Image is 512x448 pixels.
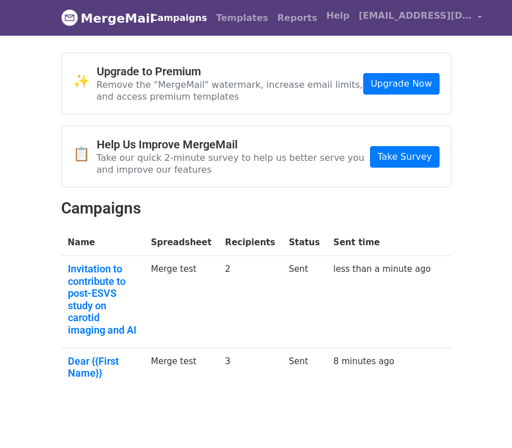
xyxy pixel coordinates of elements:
[218,348,282,391] td: 3
[97,79,364,103] p: Remove the "MergeMail" watermark, increase email limits, and access premium templates
[73,73,97,89] span: ✨
[218,229,282,256] th: Recipients
[97,152,371,176] p: Take our quick 2-minute survey to help us better serve you and improve our features
[61,9,78,26] img: MergeMail logo
[144,348,218,391] td: Merge test
[282,348,326,391] td: Sent
[333,264,431,274] a: less than a minute ago
[61,229,144,256] th: Name
[61,6,137,30] a: MergeMail
[282,229,326,256] th: Status
[68,355,137,379] a: Dear {{First Name}}
[326,229,437,256] th: Sent time
[144,256,218,348] td: Merge test
[68,263,137,336] a: Invitation to contribute to post-ESVS study on carotid imaging and AI
[273,7,322,29] a: Reports
[212,7,273,29] a: Templates
[147,7,212,29] a: Campaigns
[97,65,364,78] h4: Upgrade to Premium
[333,356,394,366] a: 8 minutes ago
[282,256,326,348] td: Sent
[354,5,487,31] a: [EMAIL_ADDRESS][DOMAIN_NAME]
[144,229,218,256] th: Spreadsheet
[218,256,282,348] td: 2
[359,9,472,23] span: [EMAIL_ADDRESS][DOMAIN_NAME]
[322,5,354,27] a: Help
[97,138,371,151] h4: Help Us Improve MergeMail
[370,146,439,168] a: Take Survey
[73,146,97,163] span: 📋
[363,73,439,95] a: Upgrade Now
[61,199,451,218] h2: Campaigns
